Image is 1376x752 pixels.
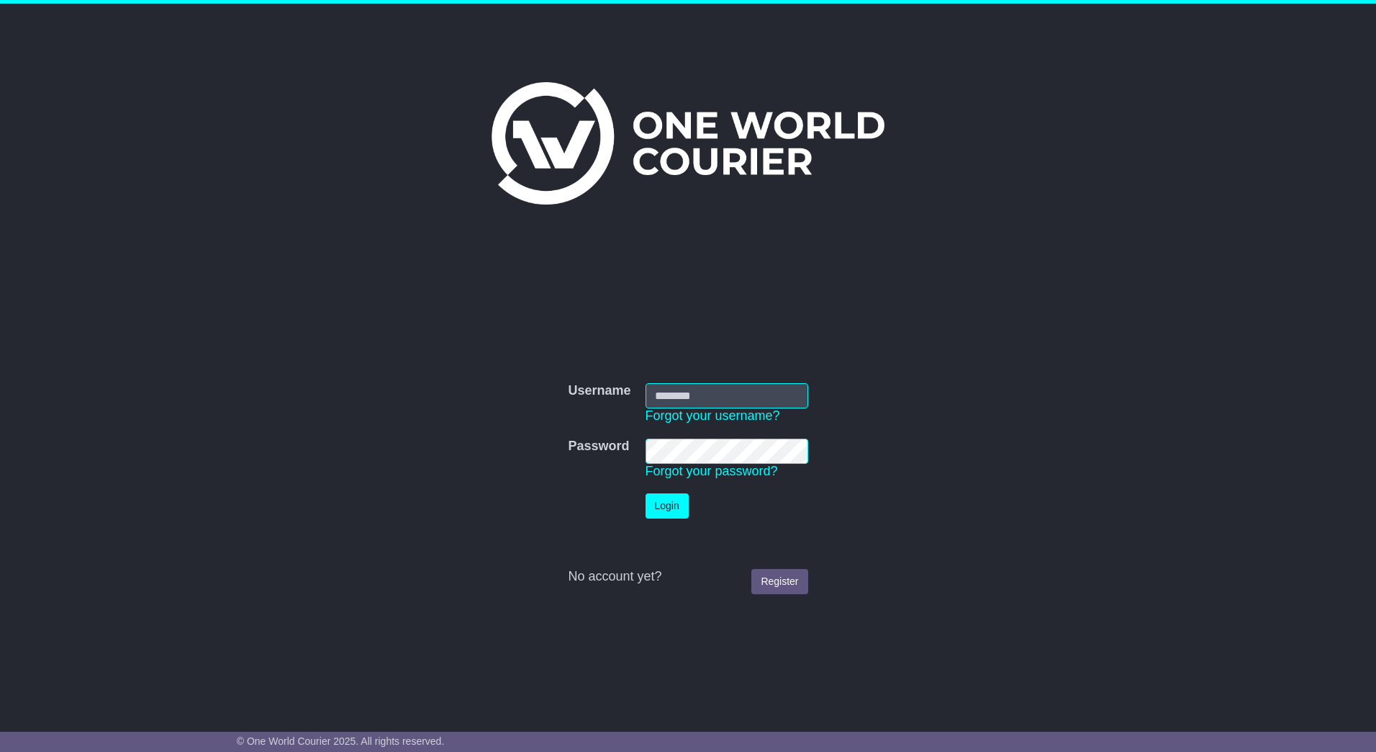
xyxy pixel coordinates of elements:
button: Login [646,493,689,519]
a: Forgot your username? [646,408,780,423]
a: Forgot your password? [646,464,778,478]
img: One World [492,82,884,205]
label: Password [568,439,629,455]
span: © One World Courier 2025. All rights reserved. [237,735,445,747]
div: No account yet? [568,569,807,585]
label: Username [568,383,630,399]
a: Register [751,569,807,594]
